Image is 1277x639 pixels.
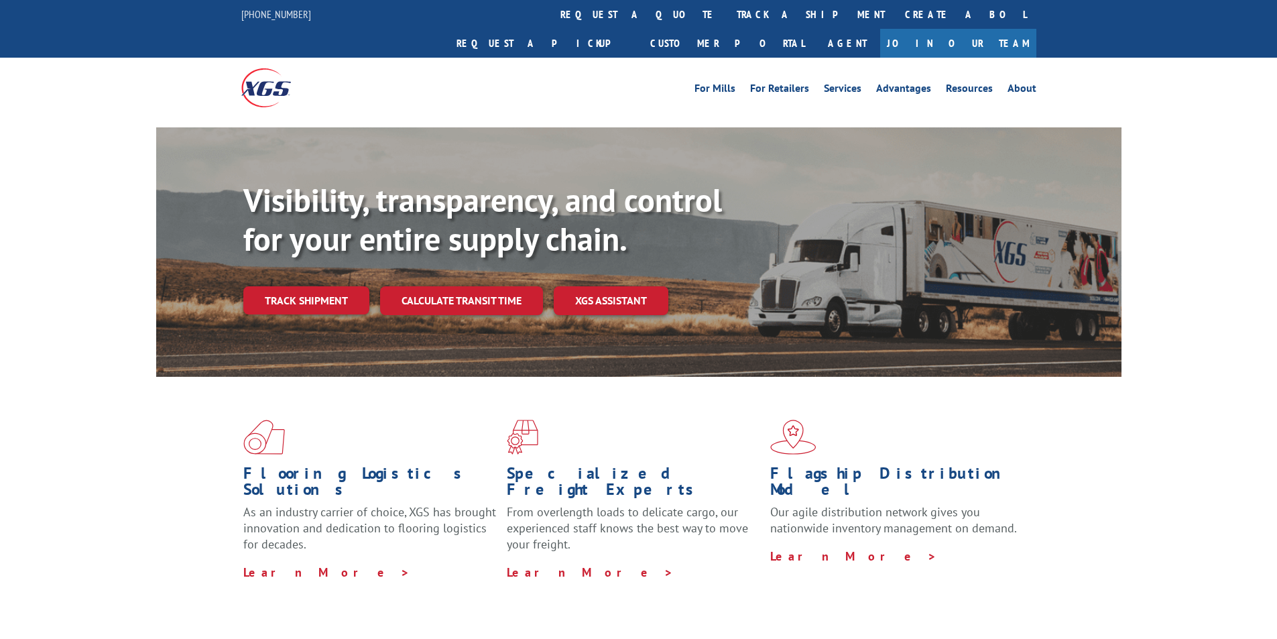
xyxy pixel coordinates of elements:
a: Learn More > [507,565,674,580]
a: Agent [814,29,880,58]
span: Our agile distribution network gives you nationwide inventory management on demand. [770,504,1017,536]
a: Join Our Team [880,29,1036,58]
span: As an industry carrier of choice, XGS has brought innovation and dedication to flooring logistics... [243,504,496,552]
h1: Flooring Logistics Solutions [243,465,497,504]
a: Calculate transit time [380,286,543,315]
a: Track shipment [243,286,369,314]
h1: Flagship Distribution Model [770,465,1024,504]
a: Learn More > [243,565,410,580]
a: For Mills [694,83,735,98]
img: xgs-icon-total-supply-chain-intelligence-red [243,420,285,455]
img: xgs-icon-focused-on-flooring-red [507,420,538,455]
a: Request a pickup [446,29,640,58]
a: XGS ASSISTANT [554,286,668,315]
h1: Specialized Freight Experts [507,465,760,504]
a: Customer Portal [640,29,814,58]
a: For Retailers [750,83,809,98]
a: [PHONE_NUMBER] [241,7,311,21]
b: Visibility, transparency, and control for your entire supply chain. [243,179,722,259]
a: Learn More > [770,548,937,564]
a: About [1008,83,1036,98]
a: Services [824,83,861,98]
p: From overlength loads to delicate cargo, our experienced staff knows the best way to move your fr... [507,504,760,564]
a: Resources [946,83,993,98]
a: Advantages [876,83,931,98]
img: xgs-icon-flagship-distribution-model-red [770,420,816,455]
